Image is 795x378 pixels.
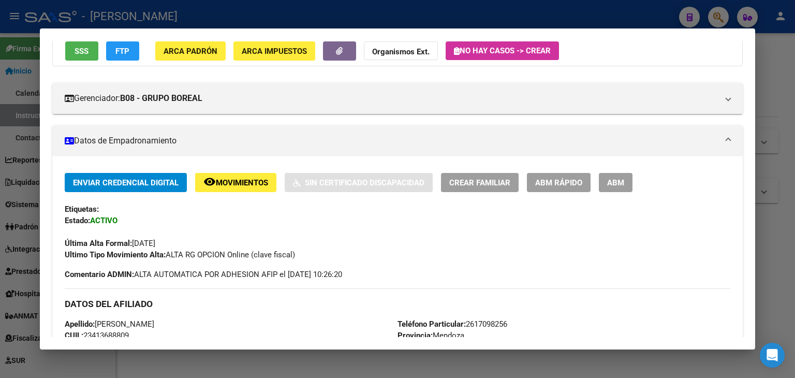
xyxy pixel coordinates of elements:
[52,83,743,114] mat-expansion-panel-header: Gerenciador:B08 - GRUPO BOREAL
[155,41,226,61] button: ARCA Padrón
[285,173,433,192] button: Sin Certificado Discapacidad
[242,47,307,56] span: ARCA Impuestos
[164,47,217,56] span: ARCA Padrón
[397,319,466,329] strong: Teléfono Particular:
[65,331,83,340] strong: CUIL:
[65,269,342,280] span: ALTA AUTOMATICA POR ADHESION AFIP el [DATE] 10:26:20
[65,239,132,248] strong: Última Alta Formal:
[527,173,591,192] button: ABM Rápido
[372,47,430,56] strong: Organismos Ext.
[599,173,632,192] button: ABM
[65,239,155,248] span: [DATE]
[65,216,90,225] strong: Estado:
[446,41,559,60] button: No hay casos -> Crear
[760,343,785,368] div: Open Intercom Messenger
[364,41,438,61] button: Organismos Ext.
[65,92,718,105] mat-panel-title: Gerenciador:
[441,173,519,192] button: Crear Familiar
[115,47,129,56] span: FTP
[233,41,315,61] button: ARCA Impuestos
[65,319,95,329] strong: Apellido:
[607,178,624,187] span: ABM
[106,41,139,61] button: FTP
[216,178,268,187] span: Movimientos
[90,216,117,225] strong: ACTIVO
[535,178,582,187] span: ABM Rápido
[65,331,129,340] span: 23413688809
[397,319,507,329] span: 2617098256
[305,178,424,187] span: Sin Certificado Discapacidad
[65,205,99,214] strong: Etiquetas:
[65,298,730,310] h3: DATOS DEL AFILIADO
[454,46,551,55] span: No hay casos -> Crear
[73,178,179,187] span: Enviar Credencial Digital
[65,41,98,61] button: SSS
[52,125,743,156] mat-expansion-panel-header: Datos de Empadronamiento
[203,176,216,188] mat-icon: remove_red_eye
[449,178,510,187] span: Crear Familiar
[65,319,154,329] span: [PERSON_NAME]
[65,270,134,279] strong: Comentario ADMIN:
[397,331,433,340] strong: Provincia:
[120,92,202,105] strong: B08 - GRUPO BOREAL
[397,331,464,340] span: Mendoza
[65,173,187,192] button: Enviar Credencial Digital
[195,173,276,192] button: Movimientos
[65,135,718,147] mat-panel-title: Datos de Empadronamiento
[75,47,89,56] span: SSS
[65,250,295,259] span: ALTA RG OPCION Online (clave fiscal)
[65,250,166,259] strong: Ultimo Tipo Movimiento Alta:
